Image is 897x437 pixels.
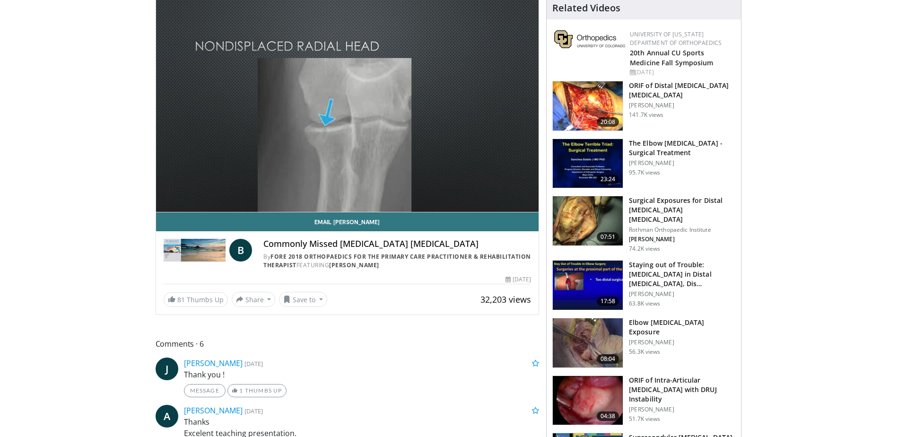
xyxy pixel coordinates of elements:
[553,81,623,131] img: orif-sanch_3.png.150x105_q85_crop-smart_upscale.jpg
[629,111,663,119] p: 141.7K views
[156,405,178,428] a: A
[553,261,623,310] img: Q2xRg7exoPLTwO8X4xMDoxOjB1O8AjAz_1.150x105_q85_crop-smart_upscale.jpg
[629,300,660,307] p: 63.8K views
[552,196,735,253] a: 07:51 Surgical Exposures for Distal [MEDICAL_DATA] [MEDICAL_DATA] Rothman Orthopaedic Institute [...
[279,292,327,307] button: Save to
[184,369,540,380] p: Thank you !
[553,376,623,425] img: f205fea7-5dbf-4452-aea8-dd2b960063ad.150x105_q85_crop-smart_upscale.jpg
[552,81,735,131] a: 20:08 ORIF of Distal [MEDICAL_DATA] [MEDICAL_DATA] [PERSON_NAME] 141.7K views
[263,239,531,249] h4: Commonly Missed [MEDICAL_DATA] [MEDICAL_DATA]
[232,292,276,307] button: Share
[630,30,722,47] a: University of [US_STATE] Department of Orthopaedics
[553,139,623,188] img: 162531_0000_1.png.150x105_q85_crop-smart_upscale.jpg
[629,169,660,176] p: 95.7K views
[184,405,243,416] a: [PERSON_NAME]
[629,406,735,413] p: [PERSON_NAME]
[629,236,735,243] p: [PERSON_NAME]
[629,196,735,224] h3: Surgical Exposures for Distal [MEDICAL_DATA] [MEDICAL_DATA]
[629,415,660,423] p: 51.7K views
[629,376,735,404] h3: ORIF of Intra-Articular [MEDICAL_DATA] with DRUJ Instability
[629,81,735,100] h3: ORIF of Distal [MEDICAL_DATA] [MEDICAL_DATA]
[597,411,619,421] span: 04:38
[597,354,619,364] span: 08:04
[630,48,713,67] a: 20th Annual CU Sports Medicine Fall Symposium
[553,318,623,367] img: heCDP4pTuni5z6vX4xMDoxOjBrO-I4W8_11.150x105_q85_crop-smart_upscale.jpg
[597,232,619,242] span: 07:51
[263,253,531,270] div: By FEATURING
[480,294,531,305] span: 32,203 views
[629,290,735,298] p: [PERSON_NAME]
[629,339,735,346] p: [PERSON_NAME]
[156,212,539,231] a: Email [PERSON_NAME]
[505,275,531,284] div: [DATE]
[177,295,185,304] span: 81
[552,318,735,368] a: 08:04 Elbow [MEDICAL_DATA] Exposure [PERSON_NAME] 56.3K views
[597,297,619,306] span: 17:58
[156,358,178,380] a: J
[263,253,531,269] a: FORE 2018 Orthopaedics for the Primary Care Practitioner & Rehabilitation Therapist
[156,338,540,350] span: Comments 6
[329,261,379,269] a: [PERSON_NAME]
[227,384,287,397] a: 1 Thumbs Up
[164,239,226,262] img: FORE 2018 Orthopaedics for the Primary Care Practitioner & Rehabilitation Therapist
[629,139,735,157] h3: The Elbow [MEDICAL_DATA] - Surgical Treatment
[244,359,263,368] small: [DATE]
[239,387,243,394] span: 1
[629,159,735,167] p: [PERSON_NAME]
[164,292,228,307] a: 81 Thumbs Up
[629,318,735,337] h3: Elbow [MEDICAL_DATA] Exposure
[629,260,735,288] h3: Staying out of Trouble: [MEDICAL_DATA] in Distal [MEDICAL_DATA], Dis…
[629,226,735,234] p: Rothman Orthopaedic Institute
[552,2,620,14] h4: Related Videos
[597,175,619,184] span: 23:24
[552,260,735,310] a: 17:58 Staying out of Trouble: [MEDICAL_DATA] in Distal [MEDICAL_DATA], Dis… [PERSON_NAME] 63.8K v...
[597,117,619,127] span: 20:08
[630,68,733,77] div: [DATE]
[552,139,735,189] a: 23:24 The Elbow [MEDICAL_DATA] - Surgical Treatment [PERSON_NAME] 95.7K views
[229,239,252,262] a: B
[554,30,625,48] img: 355603a8-37da-49b6-856f-e00d7e9307d3.png.150x105_q85_autocrop_double_scale_upscale_version-0.2.png
[552,376,735,426] a: 04:38 ORIF of Intra-Articular [MEDICAL_DATA] with DRUJ Instability [PERSON_NAME] 51.7K views
[553,196,623,245] img: 70322_0000_3.png.150x105_q85_crop-smart_upscale.jpg
[629,348,660,356] p: 56.3K views
[244,407,263,415] small: [DATE]
[184,358,243,368] a: [PERSON_NAME]
[629,245,660,253] p: 74.2K views
[184,384,226,397] a: Message
[629,102,735,109] p: [PERSON_NAME]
